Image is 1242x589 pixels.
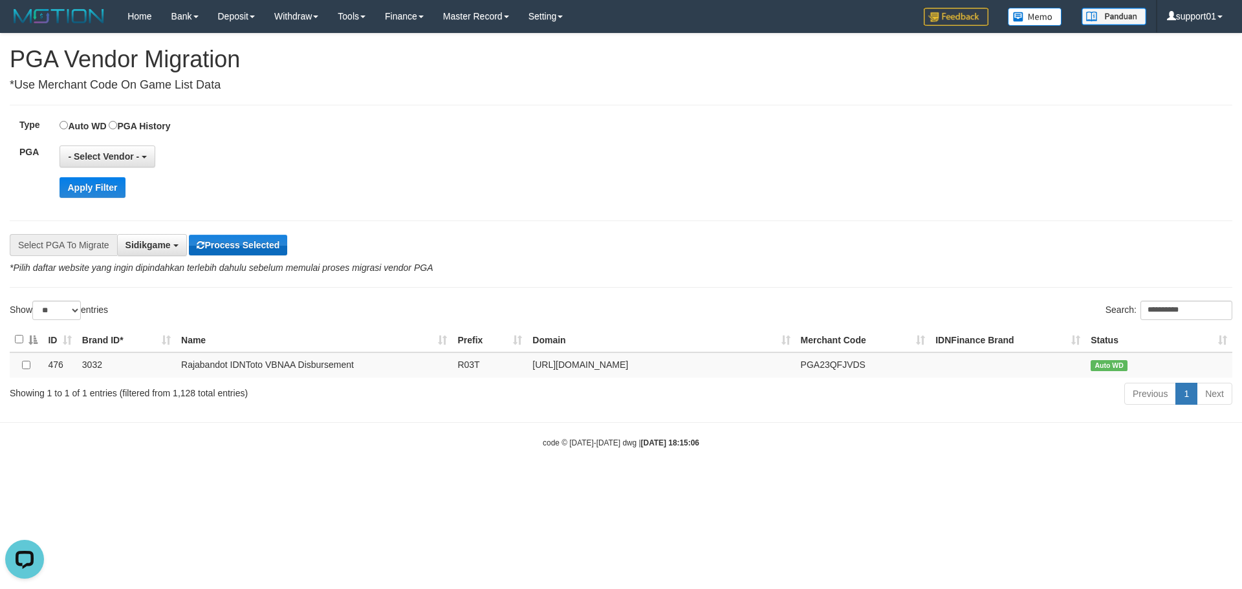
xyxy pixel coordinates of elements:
img: Button%20Memo.svg [1008,8,1062,26]
label: PGA [10,145,60,158]
div: Select PGA To Migrate [10,234,117,256]
td: 3032 [77,352,176,378]
td: Rajabandot IDNToto VBNAA Disbursement [176,352,452,378]
th: Name: activate to sort column ascending [176,327,452,352]
label: PGA History [109,118,170,133]
span: Sidikgame [125,240,171,250]
small: code © [DATE]-[DATE] dwg | [543,438,699,447]
th: ID: activate to sort column ascending [43,327,76,352]
input: PGA History [109,121,117,129]
div: Showing 1 to 1 of 1 entries (filtered from 1,128 total entries) [10,381,508,400]
input: Search: [1140,301,1232,320]
button: Process Selected [189,235,287,255]
button: Apply Filter [60,177,125,198]
button: Sidikgame [117,234,187,256]
td: [URL][DOMAIN_NAME] [527,352,795,378]
button: - Select Vendor - [60,145,155,167]
a: Next [1197,383,1232,405]
th: Brand ID*: activate to sort column ascending [77,327,176,352]
a: Previous [1124,383,1176,405]
select: Showentries [32,301,81,320]
span: - Select Vendor - [68,151,139,162]
img: Feedback.jpg [924,8,988,26]
strong: [DATE] 18:15:06 [641,438,699,447]
label: Show entries [10,301,108,320]
th: Merchant Code: activate to sort column ascending [796,327,931,352]
img: MOTION_logo.png [10,6,108,26]
th: IDNFinance Brand: activate to sort column ascending [930,327,1085,352]
input: Auto WD [60,121,68,129]
td: PGA23QFJVDS [796,352,931,378]
td: R03T [452,352,527,378]
td: 476 [43,352,76,378]
span: Auto WD [1091,360,1128,371]
h1: PGA Vendor Migration [10,47,1232,72]
label: Type [10,118,60,131]
th: Domain: activate to sort column ascending [527,327,795,352]
button: Open LiveChat chat widget [5,5,44,44]
label: Search: [1106,301,1232,320]
th: Status: activate to sort column ascending [1085,327,1232,352]
label: Auto WD [60,118,106,133]
a: 1 [1175,383,1197,405]
img: panduan.png [1082,8,1146,25]
i: *Pilih daftar website yang ingin dipindahkan terlebih dahulu sebelum memulai proses migrasi vendo... [10,262,433,273]
h4: *Use Merchant Code On Game List Data [10,79,1232,92]
th: Prefix: activate to sort column ascending [452,327,527,352]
